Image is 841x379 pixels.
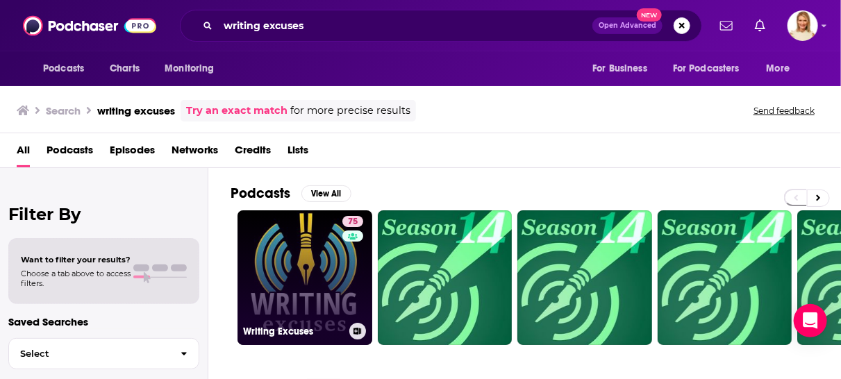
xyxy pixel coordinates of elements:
span: Charts [110,59,140,78]
button: open menu [757,56,808,82]
a: Lists [288,139,308,167]
button: Send feedback [749,105,819,117]
a: 75 [342,216,363,227]
a: Episodes [110,139,155,167]
h3: writing excuses [97,104,175,117]
a: Credits [235,139,271,167]
span: For Podcasters [673,59,740,78]
button: open menu [583,56,665,82]
span: for more precise results [290,103,410,119]
span: 75 [348,215,358,229]
button: open menu [664,56,760,82]
span: New [637,8,662,22]
span: Logged in as leannebush [788,10,818,41]
a: Charts [101,56,148,82]
img: Podchaser - Follow, Share and Rate Podcasts [23,12,156,39]
p: Saved Searches [8,315,199,328]
div: Search podcasts, credits, & more... [180,10,702,42]
img: User Profile [788,10,818,41]
h3: Search [46,104,81,117]
span: Choose a tab above to access filters. [21,269,131,288]
button: open menu [155,56,232,82]
button: Select [8,338,199,369]
h2: Podcasts [231,185,290,202]
button: Open AdvancedNew [592,17,663,34]
a: Try an exact match [186,103,288,119]
h3: Writing Excuses [243,326,344,337]
a: Podcasts [47,139,93,167]
a: Networks [172,139,218,167]
div: Open Intercom Messenger [794,304,827,337]
a: All [17,139,30,167]
span: Monitoring [165,59,214,78]
span: More [767,59,790,78]
a: Show notifications dropdown [715,14,738,37]
a: Show notifications dropdown [749,14,771,37]
input: Search podcasts, credits, & more... [218,15,592,37]
span: Open Advanced [599,22,656,29]
h2: Filter By [8,204,199,224]
span: For Business [592,59,647,78]
span: Podcasts [43,59,84,78]
button: open menu [33,56,102,82]
span: Want to filter your results? [21,255,131,264]
span: Select [9,349,169,358]
a: 75Writing Excuses [238,210,372,345]
button: View All [301,185,351,202]
a: PodcastsView All [231,185,351,202]
button: Show profile menu [788,10,818,41]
